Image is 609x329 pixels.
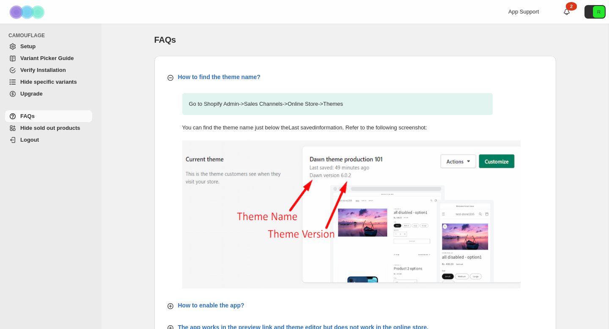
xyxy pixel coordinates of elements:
span: CAMOUFLAGE [8,32,96,39]
a: FAQs [5,110,92,122]
span: Logout [20,137,39,143]
a: 2 [562,8,571,16]
span: Variant Picker Guide [20,55,74,61]
button: How to enable the app? [161,298,549,313]
p: Go to Shopify Admin -> Sales Channels -> Online Store -> Themes [182,93,493,115]
span: Hide sold out products [20,125,80,131]
button: How to find the theme name? [161,69,549,85]
span: Upgrade [20,90,43,97]
a: Hide specific variants [5,76,92,88]
a: Logout [5,134,92,146]
span: FAQs [154,35,176,44]
p: How to find the theme name? [178,73,261,81]
span: Verify Installation [20,67,66,73]
text: R [597,9,601,14]
img: find-theme-name [182,140,521,288]
img: Camouflage [7,0,49,24]
a: Hide sold out products [5,122,92,134]
div: 2 [566,2,577,11]
span: Avatar with initials R [593,6,605,18]
a: Verify Installation [5,64,92,76]
span: Setup [20,43,36,49]
p: How to enable the app? [178,301,244,310]
span: Hide specific variants [20,79,77,85]
span: App Support [508,8,539,15]
span: FAQs [20,113,35,119]
a: Setup [5,41,92,52]
p: You can find the theme name just below the Last saved information. Refer to the following screens... [182,123,493,132]
button: Avatar with initials R [584,5,606,19]
a: Variant Picker Guide [5,52,92,64]
a: Upgrade [5,88,92,100]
